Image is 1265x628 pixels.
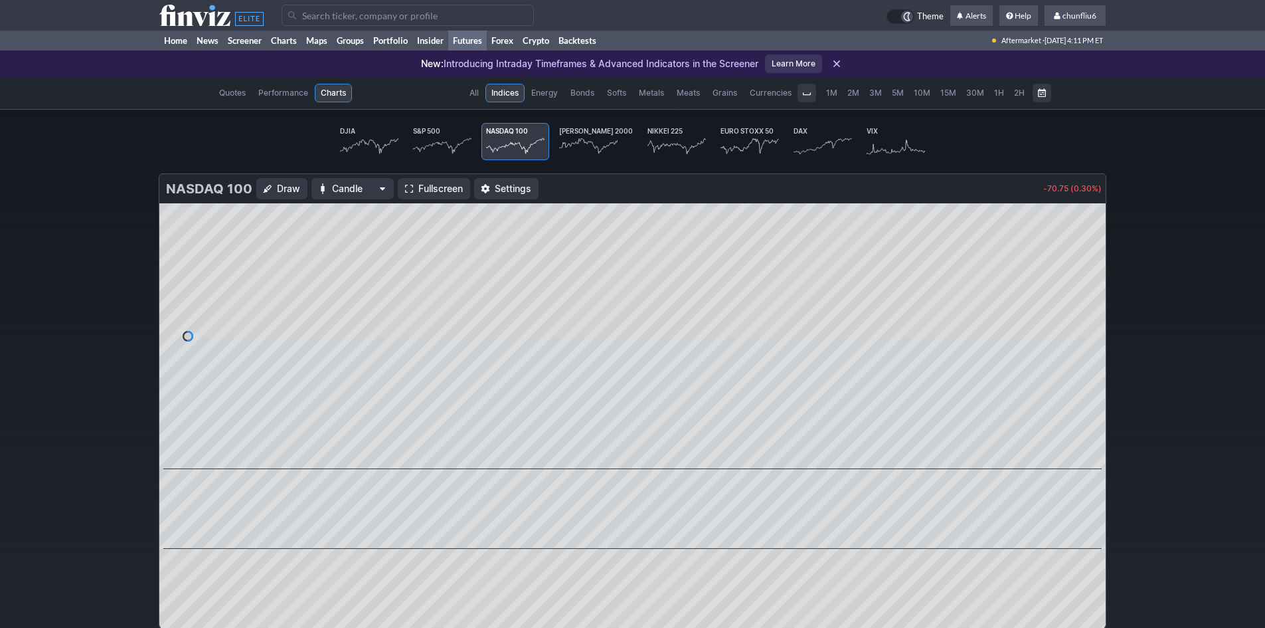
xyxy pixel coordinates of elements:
a: Nikkei 225 [643,123,711,160]
span: [PERSON_NAME] 2000 [559,127,633,135]
a: Crypto [518,31,554,51]
a: DAX [789,123,857,160]
a: Grains [707,84,743,102]
span: New: [421,58,444,69]
a: Learn More [765,54,822,73]
span: 30M [966,88,984,98]
a: Bonds [564,84,600,102]
a: 10M [909,84,935,102]
a: Euro Stoxx 50 [716,123,784,160]
span: Theme [917,9,944,24]
p: Introducing Intraday Timeframes & Advanced Indicators in the Screener [421,57,758,70]
p: -70.75 (0.30%) [1043,185,1102,193]
span: Candle [332,182,373,195]
span: DJIA [340,127,355,135]
a: Quotes [213,84,252,102]
span: All [469,86,479,100]
a: 1M [821,84,842,102]
a: Insider [412,31,448,51]
span: Currencies [750,86,792,100]
a: 3M [865,84,886,102]
a: Forex [487,31,518,51]
span: S&P 500 [413,127,440,135]
a: Theme [886,9,944,24]
a: 30M [962,84,989,102]
a: Energy [525,84,564,102]
span: Nikkei 225 [647,127,683,135]
span: [DATE] 4:11 PM ET [1045,31,1103,51]
a: All [464,84,485,102]
a: Groups [332,31,369,51]
a: Softs [601,84,632,102]
span: 5M [892,88,904,98]
span: 2H [1014,88,1025,98]
a: Home [159,31,192,51]
input: Search [282,5,534,26]
span: Metals [639,86,664,100]
a: Screener [223,31,266,51]
span: DAX [794,127,807,135]
span: Meats [677,86,700,100]
a: Portfolio [369,31,412,51]
a: Alerts [950,5,993,27]
span: 3M [869,88,882,98]
button: Range [1033,84,1051,102]
a: Indices [485,84,525,102]
button: Settings [474,178,539,199]
a: Fullscreen [398,178,470,199]
a: Help [999,5,1038,27]
a: DJIA [335,123,403,160]
span: Performance [258,86,308,100]
span: VIX [867,127,878,135]
span: Settings [495,182,531,195]
span: 2M [847,88,859,98]
a: Metals [633,84,670,102]
span: Indices [491,86,519,100]
span: Aftermarket · [1001,31,1045,51]
a: [PERSON_NAME] 2000 [554,123,637,160]
button: Chart Type [311,178,394,199]
span: Charts [321,86,346,100]
a: chunfliu6 [1045,5,1106,27]
span: Fullscreen [418,182,463,195]
a: Currencies [744,84,798,102]
a: 5M [887,84,908,102]
button: Draw [256,178,307,199]
a: Meats [671,84,706,102]
h3: Nasdaq 100 [166,179,252,198]
span: 1H [994,88,1004,98]
span: Nasdaq 100 [486,127,528,135]
a: 15M [936,84,961,102]
span: Euro Stoxx 50 [720,127,774,135]
a: Backtests [554,31,601,51]
span: 10M [914,88,930,98]
a: VIX [862,123,930,160]
span: Energy [531,86,558,100]
a: 1H [989,84,1009,102]
a: Charts [266,31,301,51]
span: Quotes [219,86,246,100]
span: Grains [713,86,737,100]
a: 2M [843,84,864,102]
a: News [192,31,223,51]
a: Nasdaq 100 [481,123,549,160]
span: 15M [940,88,956,98]
span: chunfliu6 [1062,11,1096,21]
span: Bonds [570,86,594,100]
span: 1M [826,88,837,98]
a: Maps [301,31,332,51]
button: Interval [798,84,816,102]
a: Performance [252,84,314,102]
a: Charts [315,84,352,102]
a: Futures [448,31,487,51]
a: S&P 500 [408,123,476,160]
a: 2H [1009,84,1029,102]
span: Draw [277,182,300,195]
span: Softs [607,86,626,100]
